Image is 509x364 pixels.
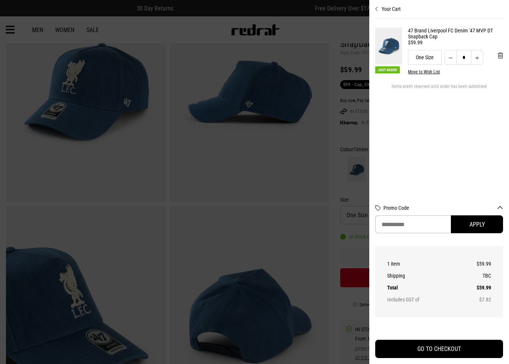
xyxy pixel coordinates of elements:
span: Just Added [375,66,400,73]
td: $59.99 [459,258,491,270]
th: Shipping [387,270,459,282]
th: 1 item [387,258,459,270]
td: $7.82 [459,294,491,306]
button: Open LiveChat chat widget [6,3,28,25]
input: Promo Code [375,215,451,233]
td: TBC [459,270,491,282]
th: Total [387,282,459,294]
iframe: Customer reviews powered by Trustpilot [375,326,503,334]
button: Decrease quantity [445,50,457,65]
a: 47 Brand Liverpool FC Denim '47 MVP DT Snapback Cap [408,28,503,39]
button: GO TO CHECKOUT [375,340,503,358]
input: Quantity [456,50,471,65]
th: Includes GST of [387,294,459,306]
td: $59.99 [459,282,491,294]
button: Move to Wish List [408,69,440,75]
button: 'Remove from cart [492,46,509,65]
button: Promo Code [383,205,503,211]
button: Increase quantity [471,50,483,65]
button: Apply [451,215,503,233]
img: 47 Brand Liverpool FC Denim '47 MVP DT Snapback Cap [375,28,402,64]
div: One Size [408,50,442,65]
div: $59.99 [408,39,503,45]
div: Items aren't reserved until order has been submitted [375,84,503,95]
